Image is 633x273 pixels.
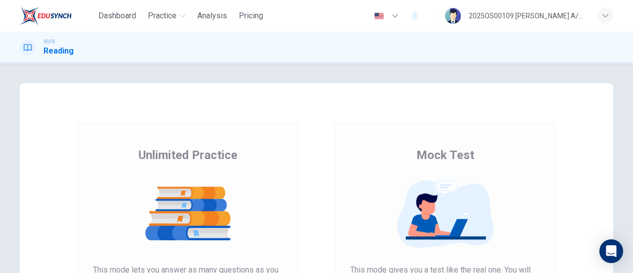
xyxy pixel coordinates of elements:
h1: Reading [44,45,74,57]
div: 2025OS00109 [PERSON_NAME] A/P SWATHESAM [469,10,586,22]
img: EduSynch logo [20,6,72,26]
span: Analysis [197,10,227,22]
button: Practice [144,7,189,25]
span: Pricing [239,10,263,22]
button: Dashboard [94,7,140,25]
div: Open Intercom Messenger [599,239,623,263]
span: IELTS [44,38,55,45]
span: Dashboard [98,10,136,22]
button: Analysis [193,7,231,25]
img: en [373,12,385,20]
span: Practice [148,10,177,22]
button: Pricing [235,7,267,25]
span: Unlimited Practice [138,147,237,163]
a: EduSynch logo [20,6,94,26]
span: Mock Test [416,147,474,163]
img: Profile picture [445,8,461,24]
